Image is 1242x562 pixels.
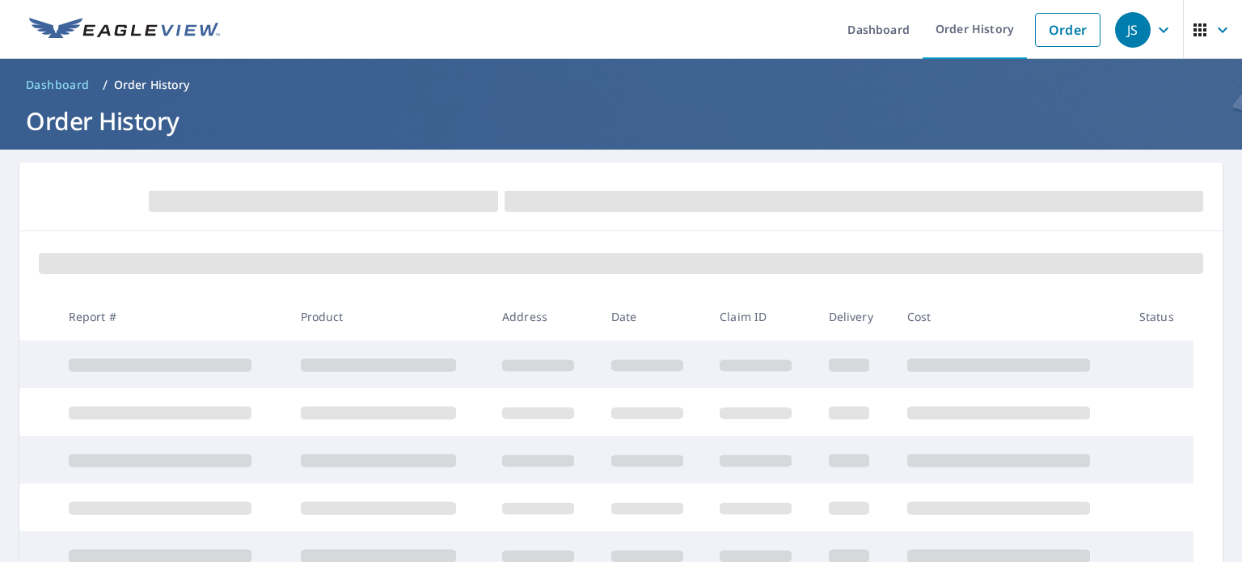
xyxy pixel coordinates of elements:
[894,293,1126,340] th: Cost
[598,293,708,340] th: Date
[288,293,490,340] th: Product
[489,293,598,340] th: Address
[29,18,220,42] img: EV Logo
[56,293,288,340] th: Report #
[114,77,190,93] p: Order History
[816,293,894,340] th: Delivery
[19,104,1223,137] h1: Order History
[19,72,96,98] a: Dashboard
[103,75,108,95] li: /
[707,293,816,340] th: Claim ID
[1035,13,1100,47] a: Order
[26,77,90,93] span: Dashboard
[1126,293,1193,340] th: Status
[19,72,1223,98] nav: breadcrumb
[1115,12,1151,48] div: JS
